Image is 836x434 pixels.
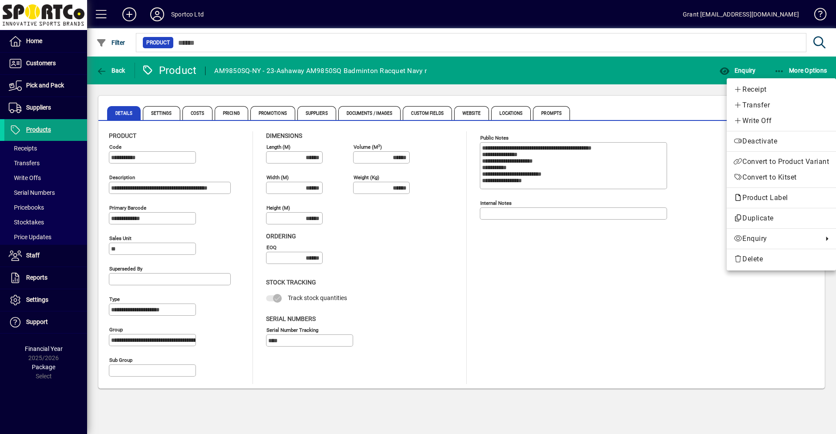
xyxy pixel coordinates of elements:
[734,213,829,224] span: Duplicate
[727,134,836,149] button: Deactivate product
[734,157,829,167] span: Convert to Product Variant
[734,234,819,244] span: Enquiry
[734,194,792,202] span: Product Label
[734,136,829,147] span: Deactivate
[734,100,829,110] span: Transfer
[734,254,829,264] span: Delete
[734,116,829,126] span: Write Off
[734,172,829,183] span: Convert to Kitset
[734,84,829,95] span: Receipt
